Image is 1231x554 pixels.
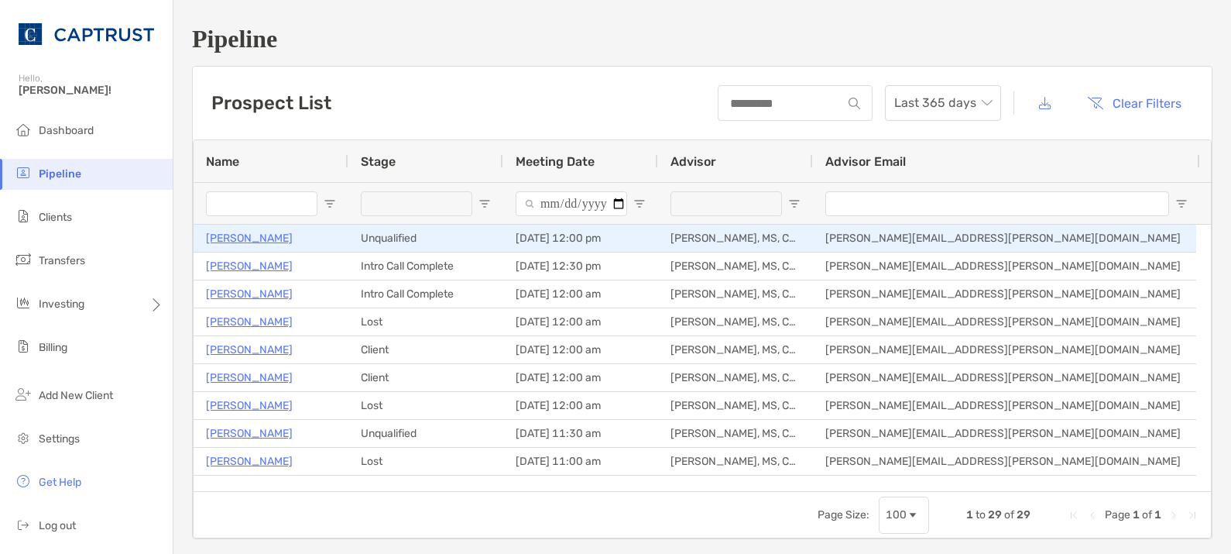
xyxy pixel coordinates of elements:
img: get-help icon [14,472,33,490]
span: Advisor [670,154,716,169]
div: [DATE] 12:30 pm [503,253,658,280]
button: Open Filter Menu [788,198,801,210]
button: Open Filter Menu [633,198,646,210]
button: Open Filter Menu [324,198,336,210]
div: [PERSON_NAME][EMAIL_ADDRESS][PERSON_NAME][DOMAIN_NAME] [813,448,1200,475]
div: Previous Page [1086,509,1099,521]
span: Investing [39,298,84,311]
a: [PERSON_NAME] [206,312,293,332]
div: Client [348,336,503,363]
span: Page [1105,508,1130,521]
div: [PERSON_NAME][EMAIL_ADDRESS][PERSON_NAME][DOMAIN_NAME] [813,336,1200,363]
h3: Prospect List [211,92,331,114]
div: [DATE] 11:30 am [503,420,658,447]
span: Meeting Date [516,154,595,169]
p: [PERSON_NAME] [206,256,293,276]
span: to [976,508,986,521]
input: Name Filter Input [206,191,317,216]
span: Clients [39,211,72,224]
img: clients icon [14,207,33,225]
div: Next Page [1168,509,1180,521]
span: 29 [1017,508,1030,521]
div: Lost [348,392,503,419]
div: [PERSON_NAME], MS, CFP® [658,420,813,447]
span: [PERSON_NAME]! [19,84,163,97]
span: Get Help [39,476,81,489]
div: Lost [348,308,503,335]
img: transfers icon [14,250,33,269]
input: Advisor Email Filter Input [825,191,1169,216]
a: [PERSON_NAME] [206,424,293,443]
div: Unqualified [348,420,503,447]
div: [DATE] 12:00 pm [503,225,658,252]
div: [PERSON_NAME], MS, CFP® [658,280,813,308]
img: billing icon [14,337,33,356]
span: Log out [39,519,76,532]
span: Name [206,154,239,169]
h1: Pipeline [192,25,1212,53]
span: Stage [361,154,396,169]
div: Page Size: [818,508,869,521]
div: [PERSON_NAME], MS, CFP® [658,225,813,252]
span: Last 365 days [894,86,992,120]
span: of [1004,508,1014,521]
span: 1 [1154,508,1161,521]
div: Intro Call Complete [348,253,503,280]
div: First Page [1068,509,1080,521]
span: Pipeline [39,167,81,181]
span: Dashboard [39,124,94,137]
span: 1 [1133,508,1140,521]
div: Lost [348,448,503,475]
div: [DATE] 12:00 am [503,364,658,391]
div: [PERSON_NAME][EMAIL_ADDRESS][PERSON_NAME][DOMAIN_NAME] [813,280,1200,308]
img: dashboard icon [14,120,33,139]
div: [PERSON_NAME], MS, CFP® [658,392,813,419]
a: [PERSON_NAME] [206,368,293,387]
div: [PERSON_NAME], MS, CFP® [658,448,813,475]
a: [PERSON_NAME] [206,396,293,415]
a: [PERSON_NAME] [206,284,293,304]
img: add_new_client icon [14,385,33,404]
span: Transfers [39,254,85,267]
div: Unqualified [348,225,503,252]
button: Open Filter Menu [478,198,491,210]
div: [PERSON_NAME], MS, CFP® [658,476,813,503]
div: Intro Call Complete [348,280,503,308]
a: [PERSON_NAME] [206,452,293,471]
div: Lost [348,476,503,503]
div: [PERSON_NAME][EMAIL_ADDRESS][PERSON_NAME][DOMAIN_NAME] [813,420,1200,447]
div: [PERSON_NAME], MS, CFP® [658,364,813,391]
div: [DATE] 12:00 am [503,476,658,503]
div: 100 [886,508,907,521]
div: [PERSON_NAME], MS, CFP® [658,336,813,363]
img: CAPTRUST Logo [19,6,154,62]
img: investing icon [14,294,33,312]
div: Page Size [879,497,929,534]
a: [PERSON_NAME] [206,340,293,360]
div: [PERSON_NAME][EMAIL_ADDRESS][PERSON_NAME][DOMAIN_NAME] [813,364,1200,391]
div: [DATE] 12:00 am [503,392,658,419]
input: Meeting Date Filter Input [516,191,627,216]
div: [PERSON_NAME], MS, CFP® [658,308,813,335]
img: logout icon [14,515,33,534]
div: [DATE] 12:00 am [503,280,658,308]
button: Clear Filters [1075,86,1193,120]
a: [PERSON_NAME] [206,229,293,248]
img: input icon [849,98,860,109]
div: [DATE] 12:00 am [503,308,658,335]
div: [PERSON_NAME][EMAIL_ADDRESS][PERSON_NAME][DOMAIN_NAME] [813,392,1200,419]
div: Last Page [1186,509,1198,521]
span: Advisor Email [825,154,906,169]
div: [DATE] 12:00 am [503,336,658,363]
div: Client [348,364,503,391]
div: [PERSON_NAME][EMAIL_ADDRESS][PERSON_NAME][DOMAIN_NAME] [813,225,1200,252]
div: [PERSON_NAME], MS, CFP® [658,253,813,280]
